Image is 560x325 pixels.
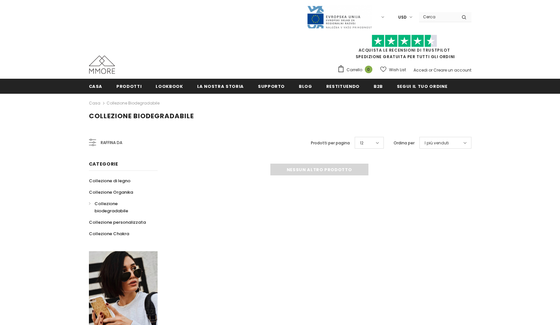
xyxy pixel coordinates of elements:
[307,14,372,20] a: Javni Razpis
[89,231,129,237] span: Collezione Chakra
[380,64,406,75] a: Wish List
[156,83,183,89] span: Lookbook
[94,201,128,214] span: Collezione biodegradabile
[359,47,450,53] a: Acquista le recensioni di TrustPilot
[89,198,150,217] a: Collezione biodegradabile
[337,38,471,59] span: SPEDIZIONE GRATUITA PER TUTTI GLI ORDINI
[89,175,130,187] a: Collezione di legno
[89,217,146,228] a: Collezione personalizzata
[307,5,372,29] img: Javni Razpis
[89,111,194,121] span: Collezione biodegradabile
[397,83,447,89] span: Segui il tuo ordine
[89,228,129,239] a: Collezione Chakra
[337,65,376,75] a: Carrello 0
[197,79,244,93] a: La nostra storia
[116,79,142,93] a: Prodotti
[89,79,103,93] a: Casa
[101,139,122,146] span: Raffina da
[326,83,360,89] span: Restituendo
[374,79,383,93] a: B2B
[429,67,433,73] span: or
[414,67,428,73] a: Accedi
[89,178,130,184] span: Collezione di legno
[311,140,350,146] label: Prodotti per pagina
[116,83,142,89] span: Prodotti
[397,79,447,93] a: Segui il tuo ordine
[299,79,312,93] a: Blog
[425,140,449,146] span: I più venduti
[365,66,372,73] span: 0
[89,83,103,89] span: Casa
[258,83,285,89] span: supporto
[372,35,437,47] img: Fidati di Pilot Stars
[398,14,407,21] span: USD
[299,83,312,89] span: Blog
[360,140,364,146] span: 12
[394,140,415,146] label: Ordina per
[419,12,457,22] input: Search Site
[433,67,471,73] a: Creare un account
[197,83,244,89] span: La nostra storia
[389,67,406,73] span: Wish List
[347,67,362,73] span: Carrello
[89,161,118,167] span: Categorie
[89,56,115,74] img: Casi MMORE
[89,189,133,195] span: Collezione Organika
[89,219,146,225] span: Collezione personalizzata
[258,79,285,93] a: supporto
[374,83,383,89] span: B2B
[89,99,100,107] a: Casa
[326,79,360,93] a: Restituendo
[107,100,160,106] a: Collezione biodegradabile
[156,79,183,93] a: Lookbook
[89,187,133,198] a: Collezione Organika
